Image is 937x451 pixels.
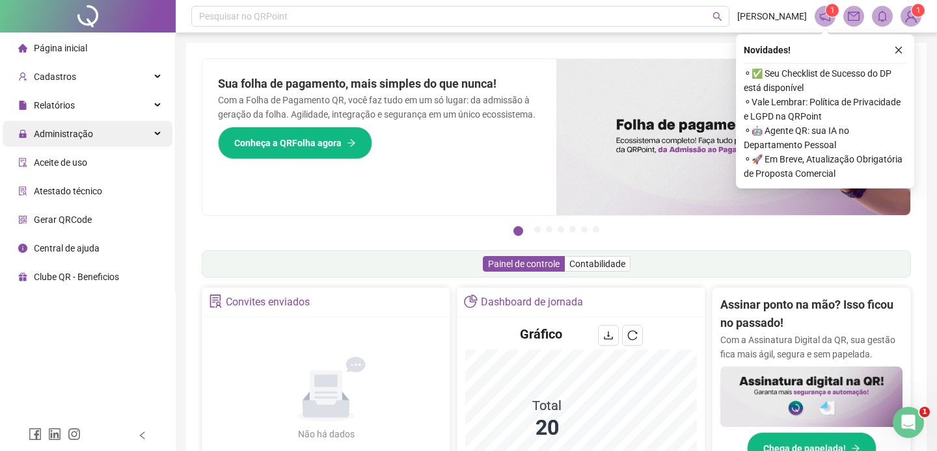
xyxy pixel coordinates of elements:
span: Contabilidade [569,259,625,269]
span: solution [18,187,27,196]
div: Convites enviados [226,291,310,313]
span: audit [18,158,27,167]
span: arrow-right [347,138,356,148]
iframe: Intercom live chat [893,407,924,438]
span: Gerar QRCode [34,214,92,225]
span: file [18,101,27,110]
sup: Atualize o seu contato no menu Meus Dados [912,4,925,17]
span: 1 [919,407,930,417]
span: download [603,330,614,341]
span: Relatórios [34,100,75,110]
span: Novidades ! [744,43,791,57]
button: 1 [513,226,523,236]
span: [PERSON_NAME] [737,9,807,23]
span: qrcode [18,215,27,224]
p: Com a Folha de Pagamento QR, você faz tudo em um só lugar: da admissão à geração da folha. Agilid... [218,93,541,122]
img: 57271 [901,6,921,26]
span: Aceite de uso [34,157,87,168]
span: search [713,12,722,21]
span: instagram [68,428,81,441]
span: ⚬ ✅ Seu Checklist de Sucesso do DP está disponível [744,66,906,95]
span: pie-chart [464,294,478,308]
span: ⚬ 🚀 Em Breve, Atualização Obrigatória de Proposta Comercial [744,152,906,181]
span: Página inicial [34,43,87,53]
span: Clube QR - Beneficios [34,272,119,282]
span: ⚬ Vale Lembrar: Política de Privacidade e LGPD na QRPoint [744,95,906,123]
span: gift [18,272,27,281]
span: notification [819,10,831,22]
span: solution [209,294,223,308]
span: reload [627,330,638,341]
span: Conheça a QRFolha agora [234,136,342,150]
h4: Gráfico [520,325,562,343]
button: 5 [569,226,576,233]
span: lock [18,129,27,138]
button: Conheça a QRFolha agora [218,127,372,159]
p: Com a Assinatura Digital da QR, sua gestão fica mais ágil, segura e sem papelada. [720,333,903,361]
div: Não há dados [266,427,386,441]
span: close [894,45,903,55]
span: info-circle [18,244,27,253]
h2: Assinar ponto na mão? Isso ficou no passado! [720,296,903,333]
span: left [138,431,147,440]
div: Dashboard de jornada [481,291,583,313]
button: 3 [546,226,552,233]
span: linkedin [48,428,61,441]
span: 1 [830,6,835,15]
span: mail [848,10,860,22]
span: bell [876,10,888,22]
span: 1 [916,6,921,15]
span: home [18,44,27,53]
h2: Sua folha de pagamento, mais simples do que nunca! [218,75,541,93]
span: user-add [18,72,27,81]
span: Painel de controle [488,259,560,269]
button: 7 [593,226,599,233]
span: facebook [29,428,42,441]
span: Central de ajuda [34,243,100,253]
span: Cadastros [34,71,76,82]
span: Administração [34,129,93,139]
sup: 1 [826,4,839,17]
span: ⚬ 🤖 Agente QR: sua IA no Departamento Pessoal [744,123,906,152]
button: 2 [534,226,541,233]
img: banner%2F02c71560-61a6-44d4-94b9-c8ab97240462.png [720,367,903,427]
span: Atestado técnico [34,186,102,196]
button: 6 [581,226,588,233]
img: banner%2F8d14a306-6205-4263-8e5b-06e9a85ad873.png [556,59,910,215]
button: 4 [558,226,564,233]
